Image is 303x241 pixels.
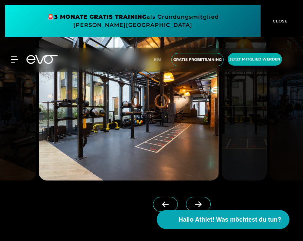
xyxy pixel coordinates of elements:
[261,5,298,37] button: CLOSE
[157,210,289,229] button: Hallo Athlet! Was möchtest du tun?
[178,215,281,224] span: Hallo Athlet! Was möchtest du tun?
[154,56,165,64] a: en
[222,36,267,180] img: evofitness
[173,57,222,63] span: Gratis Probetraining
[39,36,219,180] img: evofitness
[169,53,226,66] a: Gratis Probetraining
[229,56,280,62] span: Jetzt Mitglied werden
[154,56,161,63] span: en
[226,53,284,66] a: Jetzt Mitglied werden
[271,18,288,24] span: CLOSE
